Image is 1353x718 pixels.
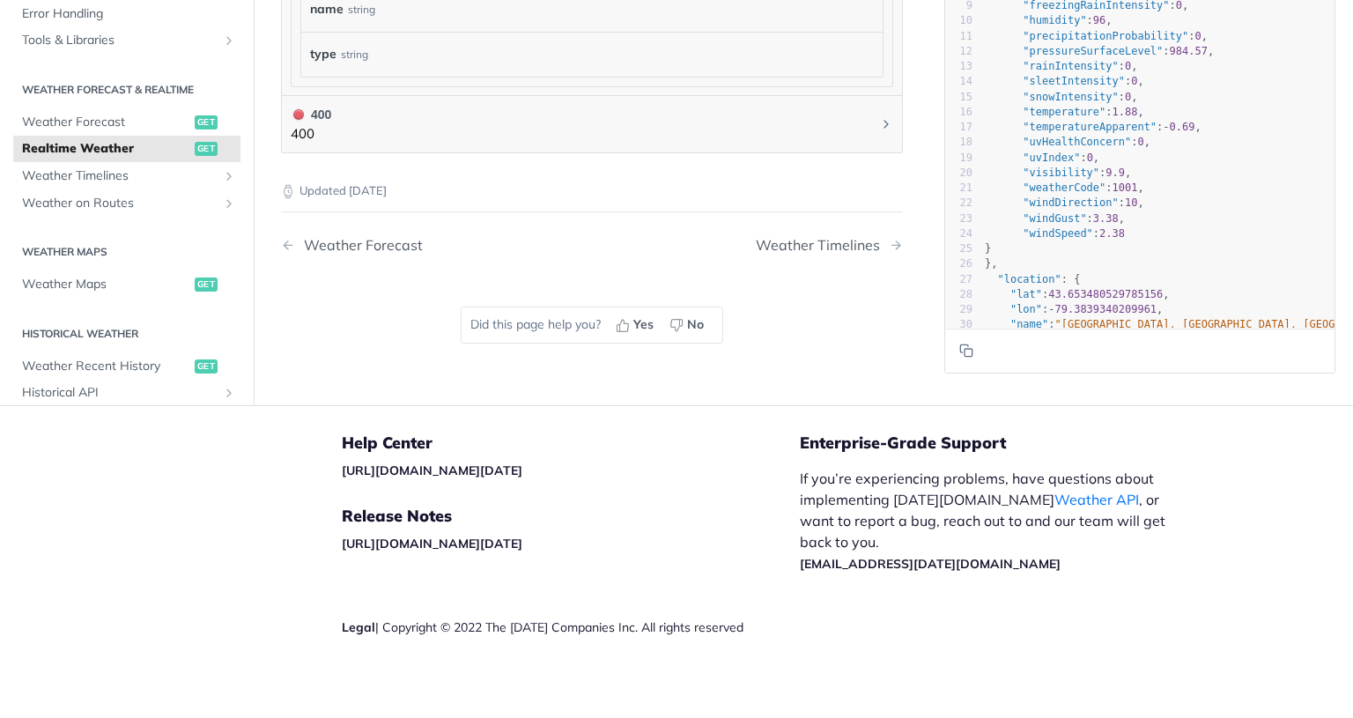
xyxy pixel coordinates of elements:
span: 0 [1125,60,1131,72]
a: Weather Forecastget [13,109,240,136]
nav: Pagination Controls [281,219,903,271]
span: : , [985,151,1099,163]
button: 400 400400 [291,105,893,144]
div: 11 [945,28,972,43]
div: 16 [945,105,972,120]
span: Weather Timelines [22,167,218,185]
span: Weather Forecast [22,114,190,131]
a: Historical APIShow subpages for Historical API [13,380,240,406]
span: 9.9 [1105,167,1125,179]
span: "rainIntensity" [1023,60,1118,72]
div: string [341,41,368,67]
div: 23 [945,211,972,226]
span: Tools & Libraries [22,32,218,49]
a: Weather Mapsget [13,271,240,298]
a: Next Page: Weather Timelines [756,237,903,254]
span: : , [985,60,1138,72]
p: Updated [DATE] [281,182,903,200]
a: Weather TimelinesShow subpages for Weather Timelines [13,163,240,189]
div: 26 [945,256,972,271]
span: : , [985,167,1131,179]
div: 12 [945,44,972,59]
div: 13 [945,59,972,74]
button: Show subpages for Weather Timelines [222,169,236,183]
button: Show subpages for Historical API [222,386,236,400]
span: Realtime Weather [22,140,190,158]
span: : , [985,181,1144,194]
span: get [195,142,218,156]
div: 400 [291,105,331,124]
span: : , [985,75,1144,87]
div: 14 [945,74,972,89]
a: Tools & LibrariesShow subpages for Tools & Libraries [13,27,240,54]
h5: Help Center [342,433,800,454]
p: 400 [291,124,331,144]
div: 17 [945,120,972,135]
span: "sleetIntensity" [1023,75,1125,87]
p: If you’re experiencing problems, have questions about implementing [DATE][DOMAIN_NAME] , or want ... [800,468,1184,574]
span: "name" [1010,318,1048,330]
button: Show subpages for Tools & Libraries [222,33,236,48]
span: - [1163,121,1169,133]
span: Yes [633,315,654,334]
div: 22 [945,196,972,211]
span: "humidity" [1023,14,1086,26]
span: No [687,315,704,334]
span: 0.69 [1170,121,1195,133]
span: 1001 [1113,181,1138,194]
span: : , [985,45,1214,57]
span: "windGust" [1023,211,1086,224]
span: 0 [1194,29,1201,41]
span: "windSpeed" [1023,227,1092,240]
div: 24 [945,226,972,241]
span: : , [985,288,1170,300]
div: 15 [945,89,972,104]
span: "precipitationProbability" [1023,29,1188,41]
span: 400 [293,109,304,120]
a: Legal [342,619,375,635]
span: "temperatureApparent" [1023,121,1157,133]
div: 10 [945,13,972,28]
a: Error Handling [13,1,240,27]
div: 28 [945,287,972,302]
span: Error Handling [22,5,236,23]
span: get [195,278,218,292]
span: 0 [1131,75,1137,87]
a: [URL][DOMAIN_NAME][DATE] [342,536,522,551]
span: 43.653480529785156 [1048,288,1163,300]
span: "snowIntensity" [1023,90,1118,102]
span: "location" [997,272,1061,285]
div: 29 [945,302,972,317]
h2: Historical Weather [13,325,240,341]
h5: Release Notes [342,506,800,527]
div: 18 [945,135,972,150]
span: : { [985,272,1080,285]
span: 0 [1125,90,1131,102]
span: "weatherCode" [1023,181,1105,194]
span: : [985,227,1125,240]
span: : , [985,303,1163,315]
button: Copy to clipboard [954,337,979,364]
label: type [310,41,336,67]
div: | Copyright © 2022 The [DATE] Companies Inc. All rights reserved [342,618,800,636]
div: 21 [945,181,972,196]
div: 25 [945,241,972,256]
svg: Chevron [879,117,893,131]
span: Weather Recent History [22,357,190,374]
span: "lon" [1010,303,1042,315]
a: [URL][DOMAIN_NAME][DATE] [342,463,522,478]
span: "uvHealthConcern" [1023,136,1131,148]
span: "pressureSurfaceLevel" [1023,45,1163,57]
span: 0 [1137,136,1143,148]
span: }, [985,257,998,270]
a: Weather on RoutesShow subpages for Weather on Routes [13,189,240,216]
span: "uvIndex" [1023,151,1080,163]
a: Weather Recent Historyget [13,352,240,379]
div: 20 [945,166,972,181]
h2: Weather Maps [13,244,240,260]
span: 79.3839340209961 [1055,303,1157,315]
span: 3.38 [1093,211,1119,224]
span: } [985,242,991,255]
span: 10 [1125,196,1137,209]
div: 27 [945,271,972,286]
